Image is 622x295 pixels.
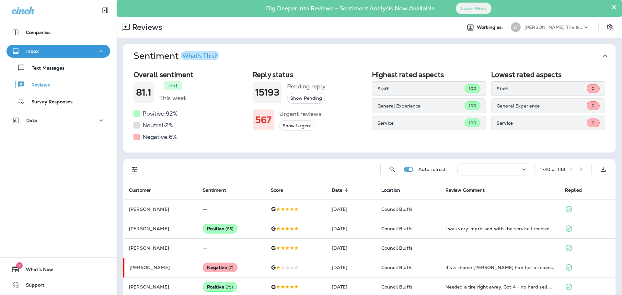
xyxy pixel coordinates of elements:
h2: Reply status [253,71,367,79]
span: 100 [469,120,476,126]
button: Text Messages [6,61,110,74]
p: [PERSON_NAME] [129,245,192,251]
td: [DATE] [327,219,376,238]
p: Data [26,118,37,123]
span: Council Bluffs [381,284,412,290]
button: Show Urgent [279,120,315,131]
span: 0 [592,86,594,91]
button: Settings [604,21,616,33]
span: Working as: [477,25,504,30]
p: +1 [173,83,178,89]
span: Council Bluffs [381,226,412,232]
span: What's New [19,267,53,275]
span: Score [271,187,283,193]
button: SentimentWhat's This? [128,44,621,68]
p: [PERSON_NAME] [129,284,192,289]
p: [PERSON_NAME] [129,226,192,231]
h5: Urgent reviews [279,109,321,119]
span: 7 [16,262,23,269]
p: [PERSON_NAME] [130,265,192,270]
button: Export as CSV [597,163,610,176]
h5: This week [159,93,187,103]
span: Council Bluffs [381,245,412,251]
span: Sentiment [203,187,235,193]
button: Survey Responses [6,95,110,108]
span: Customer [129,187,159,193]
p: Auto refresh [418,167,447,172]
span: Score [271,187,292,193]
span: 0 [592,120,594,126]
button: Companies [6,26,110,39]
button: Search Reviews [386,163,399,176]
span: Council Bluffs [381,206,412,212]
h2: Highest rated aspects [372,71,486,79]
span: Replied [565,187,590,193]
h1: Sentiment [133,51,219,62]
h5: Pending reply [287,81,326,92]
td: [DATE] [327,238,376,258]
button: Inbox [6,45,110,58]
span: Date [332,187,343,193]
div: It's a shame Jen had her oil changed n were suppose to rotate tires that she had boughten from Je... [445,264,555,271]
div: SentimentWhat's This? [123,68,616,153]
div: Positive [203,282,237,292]
div: Negative [203,263,238,272]
td: -- [198,199,266,219]
div: 1 - 20 of 143 [540,167,565,172]
button: Learn More [456,3,491,14]
h2: Overall sentiment [133,71,248,79]
button: Support [6,278,110,291]
td: -- [198,238,266,258]
span: 100 [469,103,476,108]
span: Review Comment [445,187,493,193]
h5: Positive: 92 % [143,108,178,119]
div: What's This? [182,53,217,59]
span: Review Comment [445,187,485,193]
span: ( 75 ) [225,284,233,290]
p: [PERSON_NAME] [129,207,192,212]
td: [DATE] [327,258,376,277]
button: Close [611,2,617,12]
p: Staff [377,86,465,91]
p: General Experience [497,103,587,108]
span: 0 [592,103,594,108]
h1: 81.1 [136,87,152,98]
p: Service [497,120,587,126]
p: Staff [497,86,587,91]
p: [PERSON_NAME] Tire & Auto [524,25,583,30]
span: 100 [469,86,476,91]
span: Support [19,282,44,290]
p: Dig Deeper into Reviews - Sentiment Analysis Now Available [247,7,454,9]
p: Inbox [26,49,39,54]
span: Sentiment [203,187,226,193]
h5: Negative: 6 % [143,132,177,142]
h1: 567 [255,115,271,125]
h1: 15193 [255,87,279,98]
button: Collapse Sidebar [96,4,114,17]
p: General Experience [377,103,465,108]
h2: Lowest rated aspects [491,71,605,79]
button: 7What's New [6,263,110,276]
td: [DATE] [327,199,376,219]
button: What's This? [181,51,219,60]
span: Location [381,187,409,193]
button: Show Pending [287,93,325,104]
button: Filters [128,163,141,176]
span: Location [381,187,400,193]
span: Council Bluffs [381,265,412,270]
p: Companies [26,30,51,35]
div: Positive [203,224,238,233]
p: Text Messages [25,65,64,72]
div: JT [511,22,521,32]
span: Date [332,187,351,193]
button: Data [6,114,110,127]
span: ( 7 ) [228,265,233,270]
p: Service [377,120,465,126]
span: Customer [129,187,151,193]
p: Reviews [130,22,162,32]
p: Survey Responses [25,99,73,105]
div: I was very impressed with the service I received. I will be back next time I have any repair work... [445,225,555,232]
span: Replied [565,187,582,193]
p: Reviews [25,82,50,88]
button: Reviews [6,78,110,91]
